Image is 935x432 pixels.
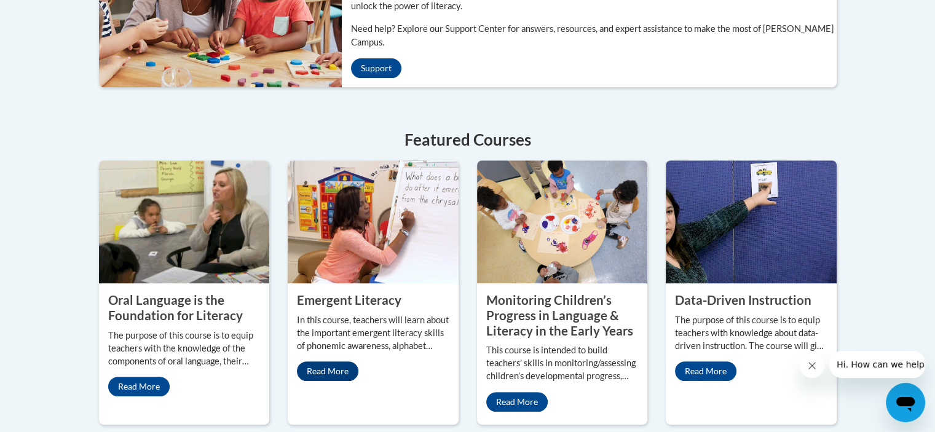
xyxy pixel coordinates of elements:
iframe: Message from company [829,351,925,378]
a: Read More [486,392,548,412]
property: Emergent Literacy [297,293,401,307]
h4: Featured Courses [99,128,837,152]
img: Monitoring Children’s Progress in Language & Literacy in the Early Years [477,160,648,283]
property: Oral Language is the Foundation for Literacy [108,293,243,323]
p: The purpose of this course is to equip teachers with knowledge about data-driven instruction. The... [675,314,827,353]
p: In this course, teachers will learn about the important emergent literacy skills of phonemic awar... [297,314,449,353]
property: Data-Driven Instruction [675,293,811,307]
a: Read More [675,361,736,381]
a: Read More [108,377,170,396]
p: Need help? Explore our Support Center for answers, resources, and expert assistance to make the m... [351,22,837,49]
a: Read More [297,361,358,381]
span: Hi. How can we help? [7,9,100,18]
img: Emergent Literacy [288,160,459,283]
iframe: Button to launch messaging window [886,383,925,422]
img: Data-Driven Instruction [666,160,837,283]
iframe: Close message [800,353,824,378]
p: The purpose of this course is to equip teachers with the knowledge of the components of oral lang... [108,329,261,368]
a: Support [351,58,401,78]
img: Oral Language is the Foundation for Literacy [99,160,270,283]
property: Monitoring Children’s Progress in Language & Literacy in the Early Years [486,293,633,337]
p: This course is intended to build teachers’ skills in monitoring/assessing children’s developmenta... [486,344,639,383]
